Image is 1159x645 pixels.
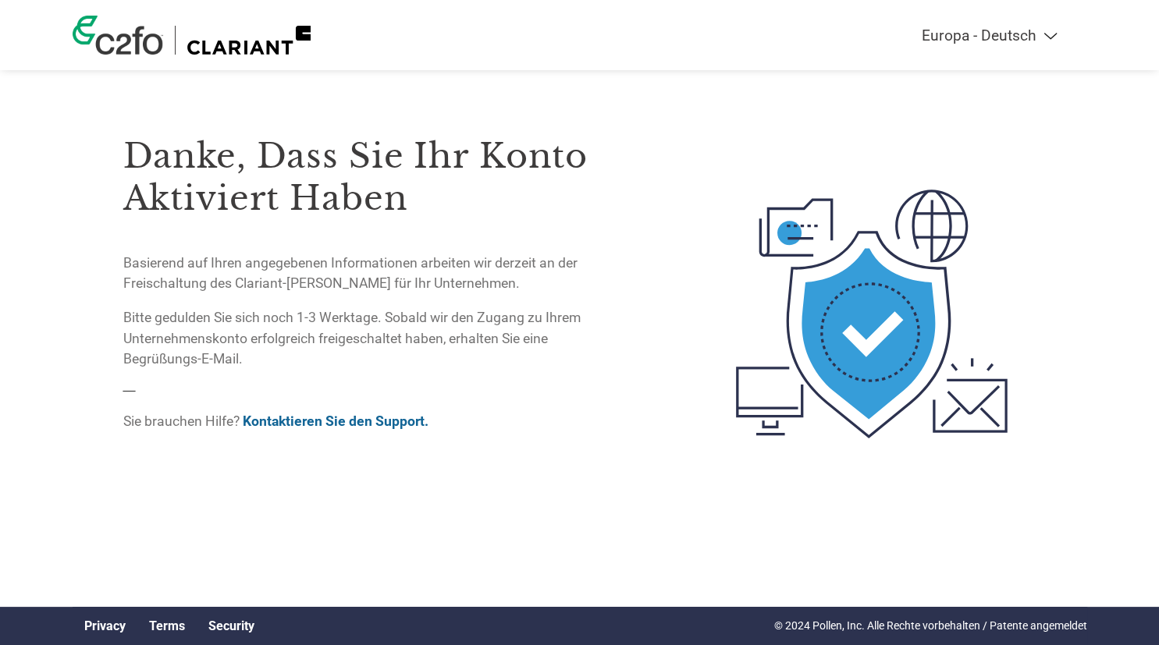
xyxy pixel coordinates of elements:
p: Basierend auf Ihren angegebenen Informationen arbeiten wir derzeit an der Freischaltung des Clari... [123,253,617,294]
a: Terms [149,618,185,633]
div: — [123,101,617,445]
p: © 2024 Pollen, Inc. Alle Rechte vorbehalten / Patente angemeldet [774,618,1087,634]
img: c2fo logo [73,16,163,55]
h3: Danke, dass Sie Ihr Konto aktiviert haben [123,135,617,219]
a: Privacy [84,618,126,633]
a: Security [208,618,254,633]
img: activated [707,101,1036,526]
img: Clariant [187,26,311,55]
a: Kontaktieren Sie den Support. [243,413,428,429]
p: Sie brauchen Hilfe? [123,411,617,431]
p: Bitte gedulden Sie sich noch 1-3 Werktage. Sobald wir den Zugang zu Ihrem Unternehmenskonto erfol... [123,307,617,369]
